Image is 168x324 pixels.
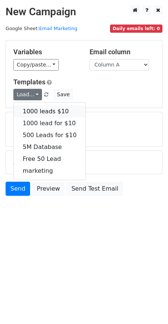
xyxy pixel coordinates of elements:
[13,78,45,86] a: Templates
[13,89,42,100] a: Load...
[6,6,162,18] h2: New Campaign
[14,129,85,141] a: 500 Leads for $10
[90,48,155,56] h5: Email column
[32,182,65,196] a: Preview
[13,48,78,56] h5: Variables
[131,288,168,324] iframe: Chat Widget
[14,153,85,165] a: Free 50 Lead
[67,182,123,196] a: Send Test Email
[6,26,77,31] small: Google Sheet:
[54,89,73,100] button: Save
[6,182,30,196] a: Send
[110,25,162,33] span: Daily emails left: 0
[110,26,162,31] a: Daily emails left: 0
[14,165,85,177] a: marketing
[13,59,59,71] a: Copy/paste...
[14,141,85,153] a: 5M Database
[39,26,77,31] a: Email Marketing
[14,117,85,129] a: 1000 lead for $10
[14,106,85,117] a: 1000 leads $10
